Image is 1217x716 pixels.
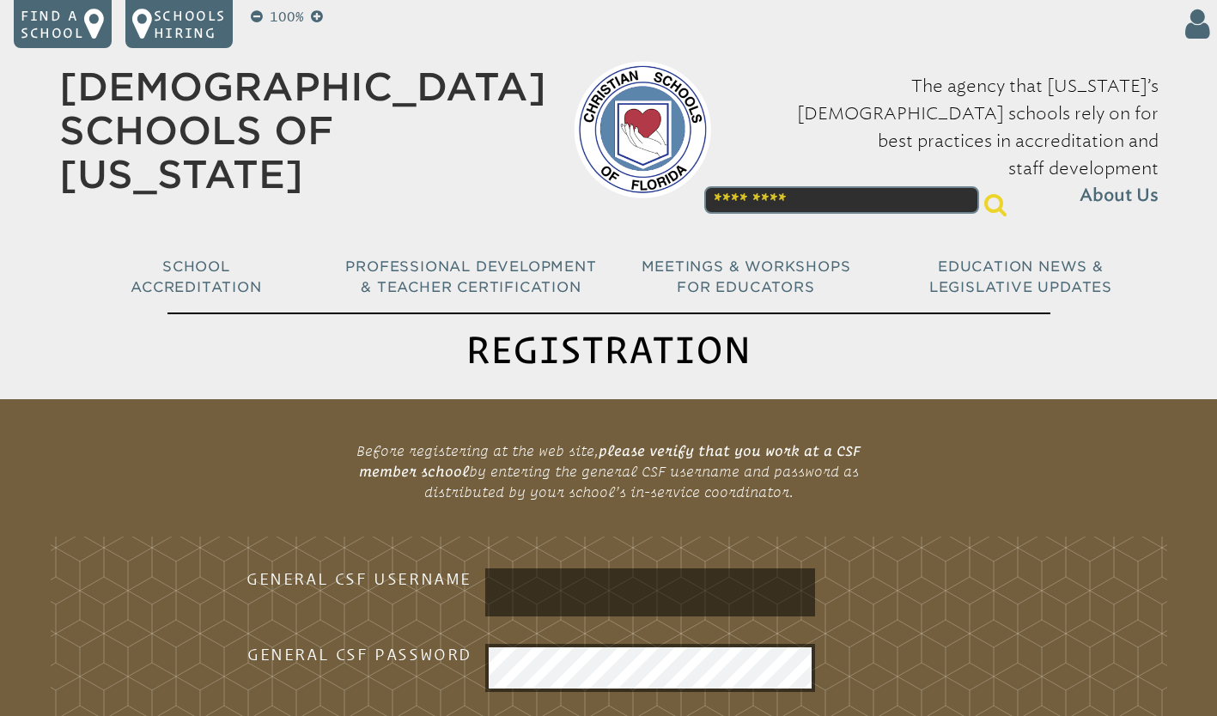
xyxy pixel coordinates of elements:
p: Before registering at the web site, by entering the general CSF username and password as distribu... [327,434,891,509]
p: Schools Hiring [154,7,226,41]
a: [DEMOGRAPHIC_DATA] Schools of [US_STATE] [59,64,546,197]
span: Professional Development & Teacher Certification [345,258,596,295]
span: School Accreditation [131,258,261,295]
p: The agency that [US_STATE]’s [DEMOGRAPHIC_DATA] schools rely on for best practices in accreditati... [739,72,1159,209]
h1: Registration [167,312,1050,385]
span: About Us [1080,182,1159,209]
h3: General CSF Username [197,568,472,589]
p: Find a school [21,7,84,41]
h3: General CSF Password [197,644,472,664]
img: csf-logo-web-colors.png [574,61,711,198]
span: Education News & Legislative Updates [929,258,1112,295]
span: Meetings & Workshops for Educators [642,258,851,295]
b: please verify that you work at a CSF member school [359,443,861,479]
p: 100% [266,7,307,27]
